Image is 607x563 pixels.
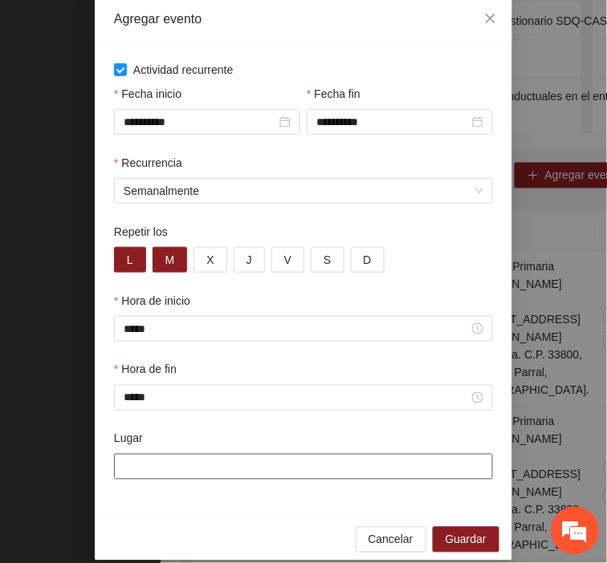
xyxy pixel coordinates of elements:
span: S [324,251,331,269]
label: Hora de inicio [114,292,190,310]
span: L [127,251,133,269]
label: Hora de fin [114,361,177,379]
input: Fecha inicio [124,113,276,131]
button: D [351,247,385,273]
button: J [234,247,265,273]
textarea: Escriba su mensaje y pulse “Intro” [8,385,306,441]
span: M [165,251,175,269]
span: V [284,251,291,269]
button: V [271,247,304,273]
span: Actividad recurrente [127,61,240,79]
span: Estamos en línea. [93,188,222,350]
span: Guardar [446,531,487,549]
span: Cancelar [369,531,413,549]
div: Chatee con nosotros ahora [84,82,270,103]
div: Agregar evento [114,10,493,28]
button: S [311,247,344,273]
input: Hora de fin [124,389,469,407]
button: M [153,247,188,273]
span: Semanalmente [124,179,483,203]
input: Lugar [114,454,493,480]
button: Guardar [433,527,499,553]
span: D [364,251,372,269]
span: close [484,12,497,25]
span: J [246,251,252,269]
div: Minimizar ventana de chat en vivo [263,8,302,47]
label: Repetir los [114,223,168,241]
button: X [194,247,226,273]
label: Fecha inicio [114,85,181,103]
label: Fecha fin [307,85,361,103]
label: Recurrencia [114,154,182,172]
input: Fecha fin [316,113,469,131]
button: L [114,247,146,273]
label: Lugar [114,430,143,448]
button: Cancelar [356,527,426,553]
input: Hora de inicio [124,320,469,338]
span: X [206,251,214,269]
